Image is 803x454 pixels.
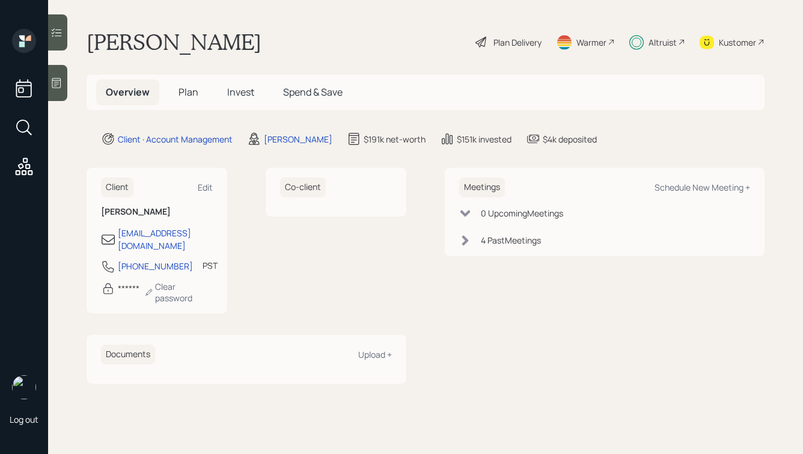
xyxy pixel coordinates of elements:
[118,133,233,146] div: Client · Account Management
[118,260,193,272] div: [PHONE_NUMBER]
[543,133,597,146] div: $4k deposited
[576,36,606,49] div: Warmer
[144,281,213,304] div: Clear password
[10,414,38,425] div: Log out
[101,207,213,217] h6: [PERSON_NAME]
[198,182,213,193] div: Edit
[12,375,36,399] img: hunter_neumayer.jpg
[227,85,254,99] span: Invest
[481,207,563,219] div: 0 Upcoming Meeting s
[101,345,155,364] h6: Documents
[280,177,326,197] h6: Co-client
[118,227,213,252] div: [EMAIL_ADDRESS][DOMAIN_NAME]
[101,177,133,197] h6: Client
[459,177,505,197] h6: Meetings
[358,349,392,360] div: Upload +
[179,85,198,99] span: Plan
[264,133,332,146] div: [PERSON_NAME]
[364,133,426,146] div: $191k net-worth
[719,36,756,49] div: Kustomer
[493,36,542,49] div: Plan Delivery
[649,36,677,49] div: Altruist
[283,85,343,99] span: Spend & Save
[203,259,218,272] div: PST
[481,234,541,247] div: 4 Past Meeting s
[457,133,511,146] div: $151k invested
[655,182,750,193] div: Schedule New Meeting +
[87,29,261,55] h1: [PERSON_NAME]
[106,85,150,99] span: Overview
